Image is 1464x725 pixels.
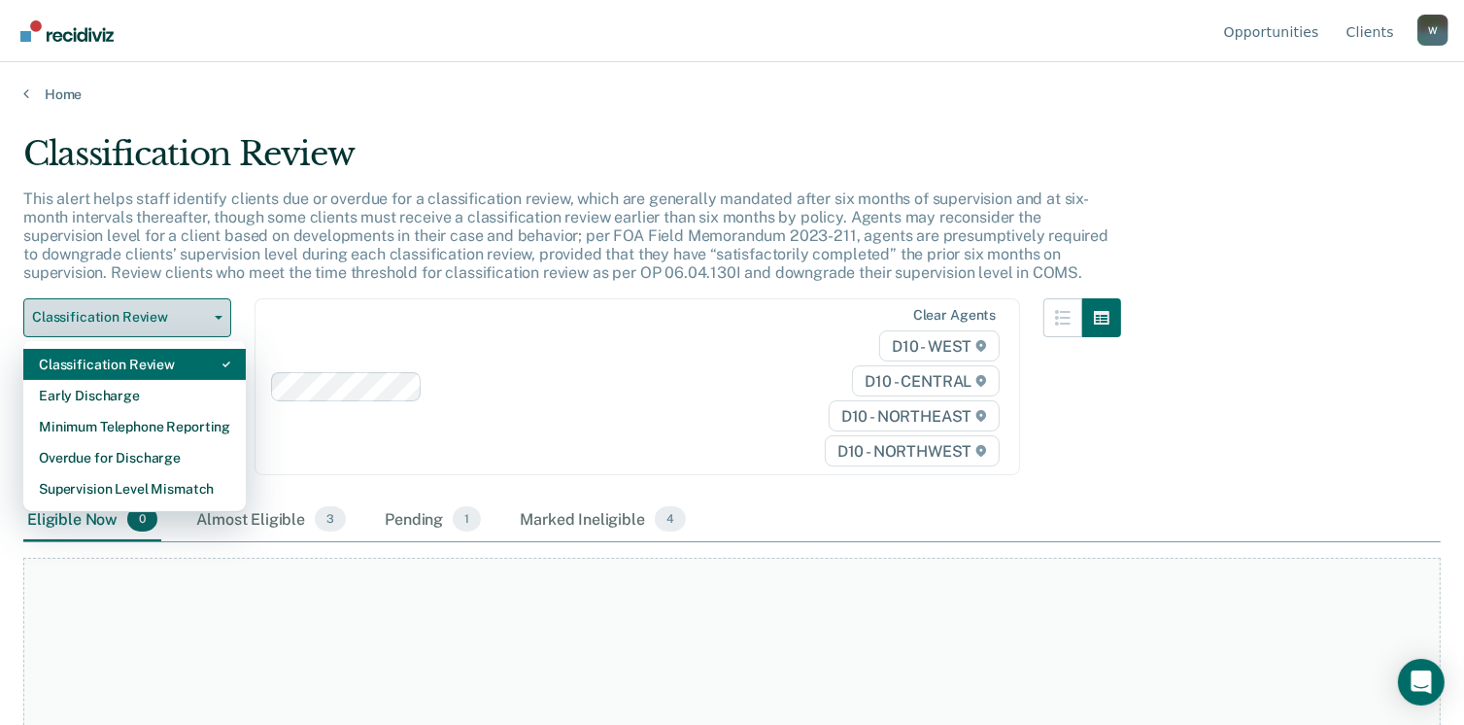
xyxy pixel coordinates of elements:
span: D10 - WEST [879,330,1000,362]
div: Marked Ineligible4 [516,499,690,541]
div: W [1417,15,1448,46]
p: This alert helps staff identify clients due or overdue for a classification review, which are gen... [23,190,1108,283]
span: D10 - CENTRAL [852,365,1000,397]
div: Early Discharge [39,380,230,411]
div: Almost Eligible3 [192,499,350,541]
span: Classification Review [32,309,207,326]
div: Dropdown Menu [23,341,246,512]
div: Eligible Now0 [23,499,161,541]
div: Clear agents [913,307,996,324]
div: Supervision Level Mismatch [39,473,230,504]
div: Open Intercom Messenger [1398,659,1445,706]
button: Profile dropdown button [1417,15,1448,46]
a: Home [23,86,1441,103]
div: Classification Review [23,134,1121,190]
span: 3 [315,506,346,532]
div: Minimum Telephone Reporting [39,411,230,442]
span: D10 - NORTHWEST [825,435,1000,466]
div: Classification Review [39,349,230,380]
span: 1 [453,506,481,532]
img: Recidiviz [20,20,114,42]
span: 0 [127,506,157,532]
div: Pending1 [381,499,485,541]
span: 4 [655,506,686,532]
span: D10 - NORTHEAST [829,400,1000,432]
div: Overdue for Discharge [39,442,230,473]
button: Classification Review [23,298,231,337]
